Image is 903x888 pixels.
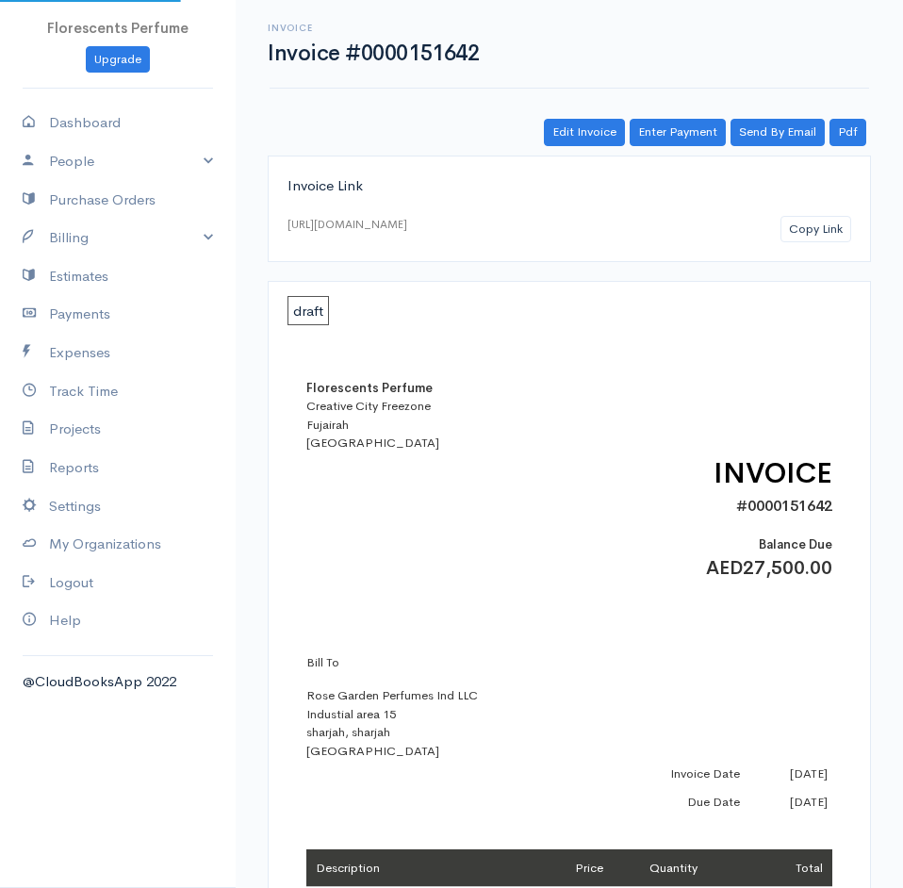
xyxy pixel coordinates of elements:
[287,175,851,197] div: Invoice Link
[86,46,150,74] a: Upgrade
[597,760,745,788] td: Invoice Date
[736,496,832,516] span: #0000151642
[731,119,825,146] a: Send By Email
[630,119,726,146] a: Enter Payment
[306,653,636,672] p: Bill To
[829,119,866,146] a: Pdf
[23,671,213,693] div: @CloudBooksApp 2022
[306,397,636,452] div: Creative City Freezone Fujairah [GEOGRAPHIC_DATA]
[597,788,745,816] td: Due Date
[759,536,832,552] span: Balance Due
[306,380,433,396] b: Florescents Perfume
[706,556,832,580] span: AED27,500.00
[47,19,189,37] span: Florescents Perfume
[745,788,832,816] td: [DATE]
[268,23,479,33] h6: Invoice
[613,849,733,887] td: Quantity
[745,760,832,788] td: [DATE]
[306,849,526,887] td: Description
[733,849,832,887] td: Total
[714,455,832,491] span: INVOICE
[268,41,479,65] h1: Invoice #0000151642
[544,119,625,146] a: Edit Invoice
[780,216,851,243] button: Copy Link
[306,653,636,761] div: Rose Garden Perfumes Ind LLC Industial area 15 sharjah, sharjah [GEOGRAPHIC_DATA]
[287,296,329,325] span: draft
[526,849,613,887] td: Price
[287,216,407,233] div: [URL][DOMAIN_NAME]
